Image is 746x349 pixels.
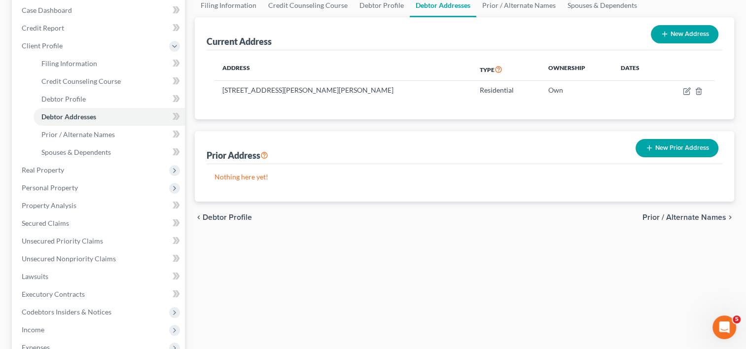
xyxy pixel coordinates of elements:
td: Own [540,81,612,100]
span: Codebtors Insiders & Notices [22,308,111,316]
span: Debtor Addresses [41,112,96,121]
th: Dates [613,58,660,81]
span: Property Analysis [22,201,76,209]
span: Secured Claims [22,219,69,227]
span: Unsecured Nonpriority Claims [22,254,116,263]
th: Address [214,58,471,81]
a: Debtor Addresses [34,108,185,126]
a: Property Analysis [14,197,185,214]
a: Secured Claims [14,214,185,232]
a: Unsecured Nonpriority Claims [14,250,185,268]
i: chevron_left [195,213,203,221]
i: chevron_right [726,213,734,221]
span: Real Property [22,166,64,174]
p: Nothing here yet! [214,172,714,182]
span: Debtor Profile [41,95,86,103]
a: Filing Information [34,55,185,72]
span: Spouses & Dependents [41,148,111,156]
div: Prior Address [207,149,268,161]
span: Unsecured Priority Claims [22,237,103,245]
td: [STREET_ADDRESS][PERSON_NAME][PERSON_NAME] [214,81,471,100]
a: Lawsuits [14,268,185,285]
a: Unsecured Priority Claims [14,232,185,250]
span: Prior / Alternate Names [642,213,726,221]
a: Spouses & Dependents [34,143,185,161]
span: 5 [733,315,741,323]
span: Lawsuits [22,272,48,280]
span: Credit Counseling Course [41,77,121,85]
button: chevron_left Debtor Profile [195,213,252,221]
span: Credit Report [22,24,64,32]
span: Client Profile [22,41,63,50]
div: Current Address [207,35,272,47]
span: Debtor Profile [203,213,252,221]
a: Prior / Alternate Names [34,126,185,143]
td: Residential [472,81,540,100]
span: Executory Contracts [22,290,85,298]
span: Prior / Alternate Names [41,130,115,139]
a: Executory Contracts [14,285,185,303]
span: Income [22,325,44,334]
span: Case Dashboard [22,6,72,14]
span: Personal Property [22,183,78,192]
th: Type [472,58,540,81]
a: Credit Counseling Course [34,72,185,90]
span: Filing Information [41,59,97,68]
th: Ownership [540,58,612,81]
a: Credit Report [14,19,185,37]
iframe: Intercom live chat [712,315,736,339]
button: New Prior Address [636,139,718,157]
a: Case Dashboard [14,1,185,19]
button: Prior / Alternate Names chevron_right [642,213,734,221]
a: Debtor Profile [34,90,185,108]
button: New Address [651,25,718,43]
